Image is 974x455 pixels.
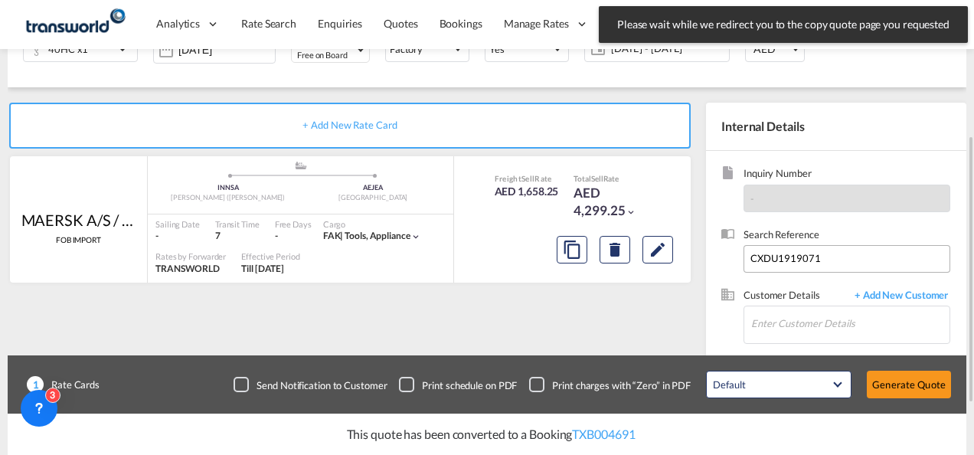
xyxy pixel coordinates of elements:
[323,230,410,243] div: tools, appliance
[275,230,278,243] div: -
[713,378,745,391] div: Default
[234,377,387,392] md-checkbox: Checkbox No Ink
[241,263,284,274] span: Till [DATE]
[744,166,950,184] span: Inquiry Number
[155,250,226,262] div: Rates by Forwarder
[574,173,650,184] div: Total Rate
[521,174,534,183] span: Sell
[241,17,296,30] span: Rate Search
[572,427,635,441] a: TXB004691
[399,377,517,392] md-checkbox: Checkbox No Ink
[241,250,299,262] div: Effective Period
[9,103,691,149] div: + Add New Rate Card
[257,378,387,391] div: Send Notification to Customer
[867,371,951,398] button: Generate Quote
[215,230,260,243] div: 7
[318,17,362,30] span: Enquiries
[23,7,126,41] img: f753ae806dec11f0841701cdfdf085c0.png
[301,183,446,193] div: AEJEA
[21,209,136,231] div: MAERSK A/S / TDWC-DUBAI
[178,44,275,56] input: Select
[215,218,260,230] div: Transit Time
[323,230,345,241] span: FAK
[302,119,397,131] span: + Add New Rate Card
[155,263,226,276] div: TRANSWORLD
[552,378,691,391] div: Print charges with “Zero” in PDF
[156,16,200,31] span: Analytics
[241,263,284,276] div: Till 08 Oct 2025
[642,236,673,264] button: Edit
[557,236,587,264] button: Copy
[626,207,636,218] md-icon: icon-chevron-down
[744,245,950,273] input: Enter search reference
[706,103,966,150] div: Internal Details
[744,227,950,245] span: Search Reference
[600,236,630,264] button: Delete
[27,376,44,393] span: 1
[155,230,200,243] div: -
[751,306,949,341] input: Enter Customer Details
[591,174,603,183] span: Sell
[155,263,220,274] span: TRANSWORLD
[422,378,517,391] div: Print schedule on PDF
[750,192,754,205] span: -
[563,241,581,259] md-icon: assets/icons/custom/copyQuote.svg
[495,173,559,184] div: Freight Rate
[56,234,101,245] span: FOB IMPORT
[744,288,847,306] span: Customer Details
[529,377,691,392] md-checkbox: Checkbox No Ink
[495,184,559,199] div: AED 1,658.25
[323,218,421,230] div: Cargo
[613,17,954,32] span: Please wait while we redirect you to the copy quote page you requested
[301,193,446,203] div: [GEOGRAPHIC_DATA]
[410,231,421,242] md-icon: icon-chevron-down
[48,38,88,60] div: 40HC x1
[44,378,100,391] span: Rate Cards
[339,426,636,443] p: This quote has been converted to a Booking
[155,193,301,203] div: [PERSON_NAME] ([PERSON_NAME])
[440,17,482,30] span: Bookings
[574,184,650,221] div: AED 4,299.25
[155,183,301,193] div: INNSA
[340,230,343,241] span: |
[297,49,354,61] div: Free on Board
[292,162,310,169] md-icon: assets/icons/custom/ship-fill.svg
[384,17,417,30] span: Quotes
[847,288,950,306] span: + Add New Customer
[275,218,312,230] div: Free Days
[155,218,200,230] div: Sailing Date
[504,16,569,31] span: Manage Rates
